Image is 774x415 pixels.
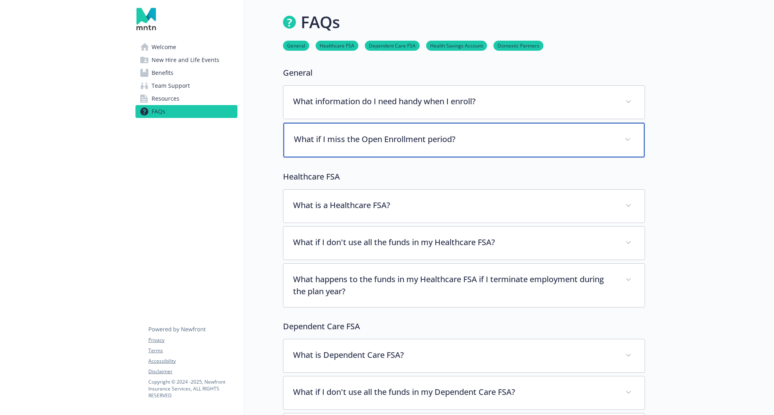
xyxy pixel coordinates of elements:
[283,41,309,49] a: General
[283,376,645,409] div: What if I don't use all the funds in my Dependent Care FSA?
[283,339,645,372] div: What is Dependent Care FSA?
[152,92,179,105] span: Resources
[148,347,237,354] a: Terms
[135,54,237,66] a: New Hire and Life Events
[148,337,237,344] a: Privacy
[293,236,616,248] p: What if I don't use all the funds in my Healthcare FSA?
[152,54,219,66] span: New Hire and Life Events
[316,41,358,49] a: Healthcare FSA
[293,95,616,107] p: What information do I need handy when I enroll?
[293,273,616,297] p: What happens to the funds in my Healthcare FSA if I terminate employment during the plan year?
[283,227,645,260] div: What if I don't use all the funds in my Healthcare FSA?
[293,349,616,361] p: What is Dependent Care FSA?
[283,320,645,332] p: Dependent Care FSA
[135,105,237,118] a: FAQs
[148,357,237,365] a: Accessibility
[148,368,237,375] a: Disclaimer
[365,41,420,49] a: Dependent Care FSA
[426,41,487,49] a: Health Savings Account
[135,92,237,105] a: Resources
[293,199,616,211] p: What is a Healthcare FSA?
[152,79,190,92] span: Team Support
[152,66,173,79] span: Benefits
[283,86,645,119] div: What information do I need handy when I enroll?
[283,123,645,157] div: What if I miss the Open Enrollment period?
[152,41,176,54] span: Welcome
[135,41,237,54] a: Welcome
[283,190,645,223] div: What is a Healthcare FSA?
[283,171,645,183] p: Healthcare FSA
[283,67,645,79] p: General
[301,10,340,34] h1: FAQs
[294,133,615,145] p: What if I miss the Open Enrollment period?
[493,41,543,49] a: Domestic Partners
[293,386,616,398] p: What if I don't use all the funds in my Dependent Care FSA?
[283,264,645,307] div: What happens to the funds in my Healthcare FSA if I terminate employment during the plan year?
[148,378,237,399] p: Copyright © 2024 - 2025 , Newfront Insurance Services, ALL RIGHTS RESERVED
[135,66,237,79] a: Benefits
[152,105,165,118] span: FAQs
[135,79,237,92] a: Team Support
